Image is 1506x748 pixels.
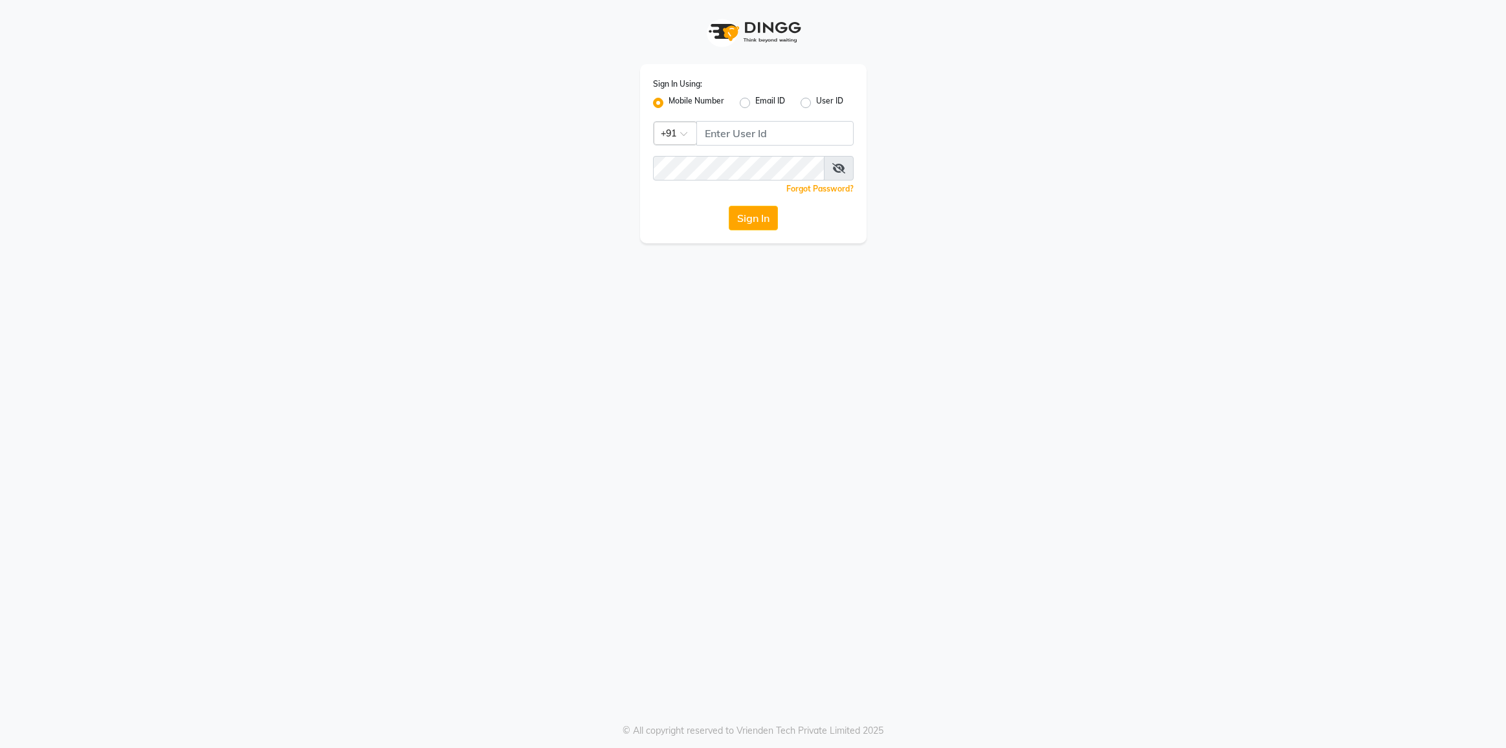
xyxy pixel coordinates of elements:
label: Mobile Number [669,95,724,111]
label: User ID [816,95,843,111]
img: logo1.svg [702,13,805,51]
input: Username [696,121,854,146]
a: Forgot Password? [786,184,854,193]
label: Sign In Using: [653,78,702,90]
input: Username [653,156,825,181]
label: Email ID [755,95,785,111]
button: Sign In [729,206,778,230]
